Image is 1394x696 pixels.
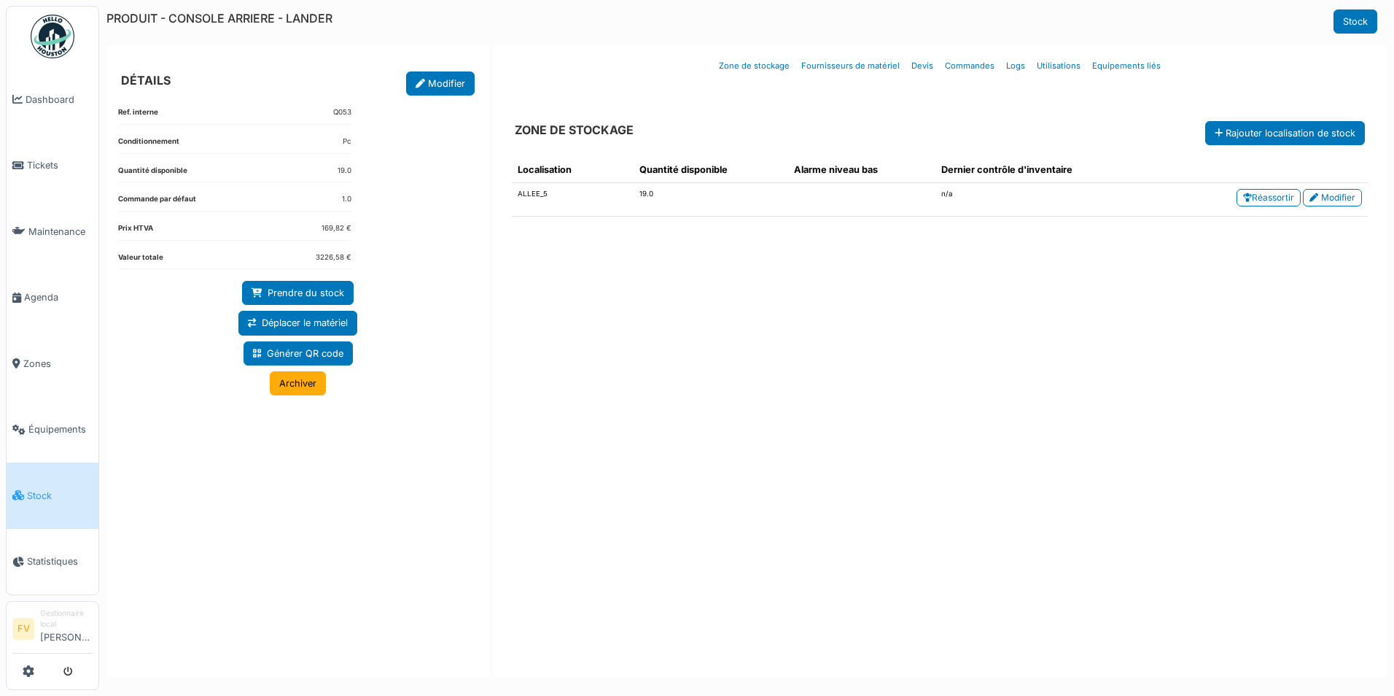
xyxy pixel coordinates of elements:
[28,225,93,239] span: Maintenance
[406,71,475,96] a: Modifier
[634,183,788,217] td: 19.0
[935,157,1156,183] th: Dernier contrôle d'inventaire
[7,330,98,397] a: Zones
[713,49,795,83] a: Zone de stockage
[1237,189,1301,206] a: Réassortir
[7,529,98,595] a: Statistiques
[118,166,187,182] dt: Quantité disponible
[512,183,634,217] td: ALLEE_5
[118,136,179,153] dt: Conditionnement
[316,252,351,263] dd: 3226,58 €
[788,157,935,183] th: Alarme niveau bas
[7,463,98,529] a: Stock
[342,194,351,205] dd: 1.0
[31,15,74,58] img: Badge_color-CXgf-gQk.svg
[322,223,351,234] dd: 169,82 €
[1333,9,1377,34] a: Stock
[1205,121,1365,145] button: Rajouter localisation de stock
[1303,189,1362,206] a: Modifier
[118,107,158,124] dt: Ref. interne
[27,554,93,568] span: Statistiques
[121,74,171,88] h6: DÉTAILS
[939,49,1000,83] a: Commandes
[7,265,98,331] a: Agenda
[40,608,93,630] div: Gestionnaire local
[935,183,1156,217] td: n/a
[7,133,98,199] a: Tickets
[238,311,357,335] a: Déplacer le matériel
[906,49,939,83] a: Devis
[795,49,906,83] a: Fournisseurs de matériel
[1000,49,1031,83] a: Logs
[244,341,353,366] a: Générer QR code
[118,194,196,211] dt: Commande par défaut
[26,93,93,107] span: Dashboard
[634,157,788,183] th: Quantité disponible
[515,123,634,137] h6: ZONE DE STOCKAGE
[106,12,332,26] h6: PRODUIT - CONSOLE ARRIERE - LANDER
[118,252,163,269] dt: Valeur totale
[27,489,93,503] span: Stock
[12,608,93,654] a: FV Gestionnaire local[PERSON_NAME]
[12,618,34,640] li: FV
[7,397,98,463] a: Équipements
[7,198,98,265] a: Maintenance
[28,422,93,436] span: Équipements
[270,371,326,395] a: Archiver
[7,66,98,133] a: Dashboard
[23,357,93,371] span: Zones
[242,281,354,305] a: Prendre du stock
[333,107,351,118] dd: Q053
[24,290,93,304] span: Agenda
[27,158,93,172] span: Tickets
[40,608,93,650] li: [PERSON_NAME]
[118,223,153,240] dt: Prix HTVA
[1086,49,1167,83] a: Equipements liés
[1031,49,1086,83] a: Utilisations
[343,136,351,147] dd: Pc
[512,157,634,183] th: Localisation
[338,166,351,177] dd: 19.0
